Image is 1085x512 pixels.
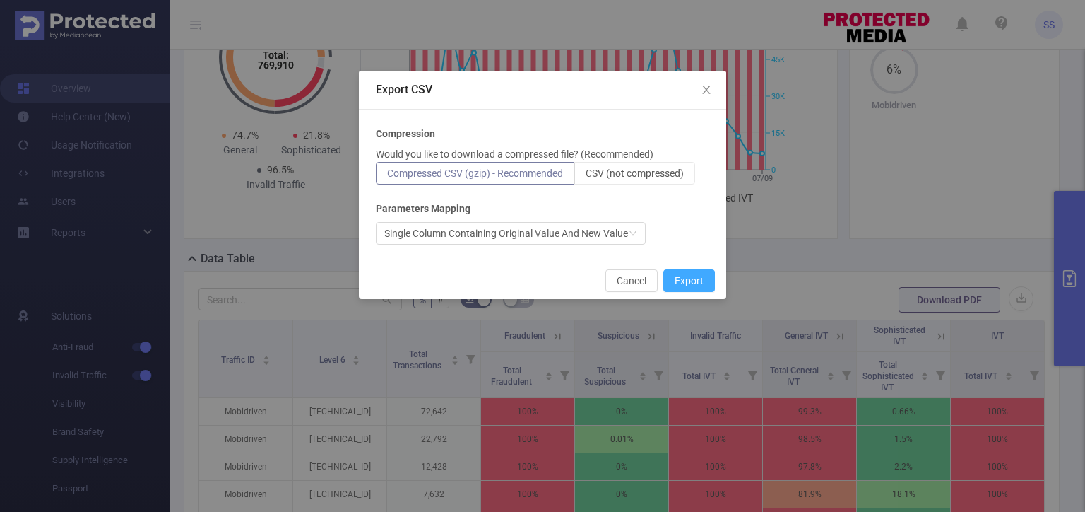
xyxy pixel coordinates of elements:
b: Parameters Mapping [376,202,470,216]
div: Export CSV [376,82,709,98]
span: Compressed CSV (gzip) - Recommended [387,168,563,179]
span: CSV (not compressed) [586,168,684,179]
button: Cancel [605,269,658,292]
b: Compression [376,127,435,141]
i: icon: down [629,229,637,239]
p: Would you like to download a compressed file? (Recommended) [376,147,653,162]
button: Export [663,269,715,292]
i: icon: close [701,84,712,95]
div: Single Column Containing Original Value And New Value [384,223,628,244]
button: Close [687,71,726,110]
